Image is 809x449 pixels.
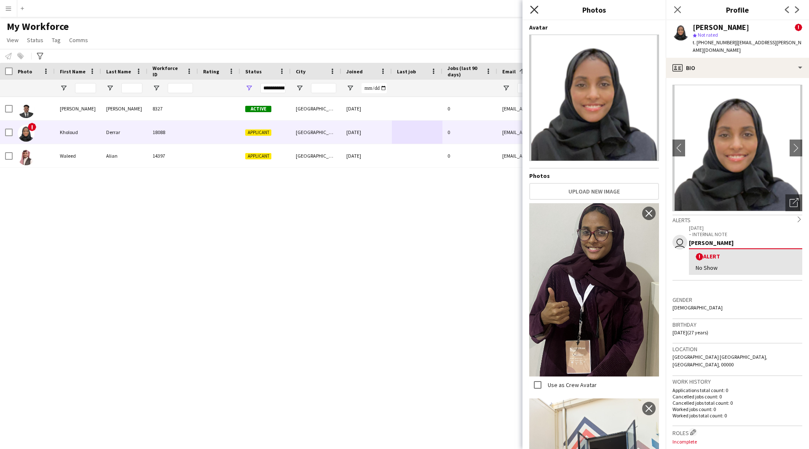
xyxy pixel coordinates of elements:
[672,329,708,336] span: [DATE] (27 years)
[693,24,749,31] div: [PERSON_NAME]
[69,36,88,44] span: Comms
[442,121,497,144] div: 0
[341,97,392,120] div: [DATE]
[672,378,802,385] h3: Work history
[529,203,659,376] img: Crew photo 1126687
[666,4,809,15] h3: Profile
[672,215,802,224] div: Alerts
[18,148,35,165] img: Waleed Alian
[672,393,802,400] p: Cancelled jobs count: 0
[442,97,497,120] div: 0
[341,121,392,144] div: [DATE]
[296,84,303,92] button: Open Filter Menu
[245,84,253,92] button: Open Filter Menu
[341,144,392,167] div: [DATE]
[672,296,802,304] h3: Gender
[502,84,510,92] button: Open Filter Menu
[291,121,341,144] div: [GEOGRAPHIC_DATA]
[696,264,796,272] div: No Show
[168,83,193,93] input: Workforce ID Filter Input
[497,144,666,167] div: [EMAIL_ADDRESS][DOMAIN_NAME]
[106,68,131,75] span: Last Name
[7,36,19,44] span: View
[497,121,666,144] div: [EMAIL_ADDRESS][PERSON_NAME][DOMAIN_NAME]
[672,387,802,393] p: Applications total count: 0
[672,321,802,328] h3: Birthday
[502,68,516,75] span: Email
[696,253,796,261] div: Alert
[245,129,271,136] span: Applicant
[3,35,22,46] a: View
[18,101,35,118] img: Ahmed Mohammad
[18,125,35,142] img: Kholoud Derrar
[517,83,661,93] input: Email Filter Input
[7,20,69,33] span: My Workforce
[55,144,101,167] div: Waleed
[106,84,114,92] button: Open Filter Menu
[447,65,482,78] span: Jobs (last 90 days)
[245,68,262,75] span: Status
[672,400,802,406] p: Cancelled jobs total count: 0
[52,36,61,44] span: Tag
[672,85,802,211] img: Crew avatar or photo
[153,65,183,78] span: Workforce ID
[101,97,147,120] div: [PERSON_NAME]
[785,194,802,211] div: Open photos pop-in
[672,406,802,412] p: Worked jobs count: 0
[689,231,802,237] p: – INTERNAL NOTE
[696,253,703,261] span: !
[672,304,723,311] span: [DEMOGRAPHIC_DATA]
[66,35,91,46] a: Comms
[121,83,142,93] input: Last Name Filter Input
[296,68,305,75] span: City
[529,35,659,161] img: Crew avatar
[442,144,497,167] div: 0
[75,83,96,93] input: First Name Filter Input
[48,35,64,46] a: Tag
[55,97,101,120] div: [PERSON_NAME]
[346,68,363,75] span: Joined
[522,4,666,15] h3: Photos
[101,144,147,167] div: Alian
[55,121,101,144] div: Kholoud
[147,97,198,120] div: 8327
[672,354,767,368] span: [GEOGRAPHIC_DATA] [GEOGRAPHIC_DATA], [GEOGRAPHIC_DATA], 00000
[693,39,737,46] span: t. [PHONE_NUMBER]
[689,239,802,247] div: [PERSON_NAME]
[311,83,336,93] input: City Filter Input
[497,97,666,120] div: [EMAIL_ADDRESS][DOMAIN_NAME]
[346,84,354,92] button: Open Filter Menu
[795,24,802,31] span: !
[24,35,47,46] a: Status
[245,106,271,112] span: Active
[529,24,659,31] h4: Avatar
[28,123,36,131] span: !
[101,121,147,144] div: Derrar
[60,84,67,92] button: Open Filter Menu
[666,58,809,78] div: Bio
[672,345,802,353] h3: Location
[672,428,802,437] h3: Roles
[693,39,801,53] span: | [EMAIL_ADDRESS][PERSON_NAME][DOMAIN_NAME]
[689,225,802,231] p: [DATE]
[60,68,86,75] span: First Name
[529,183,659,200] button: Upload new image
[18,68,32,75] span: Photo
[698,32,718,38] span: Not rated
[27,36,43,44] span: Status
[203,68,219,75] span: Rating
[291,144,341,167] div: [GEOGRAPHIC_DATA]
[672,438,802,445] p: Incomplete
[147,144,198,167] div: 14397
[546,381,597,389] label: Use as Crew Avatar
[245,153,271,159] span: Applicant
[362,83,387,93] input: Joined Filter Input
[529,172,659,180] h4: Photos
[35,51,45,61] app-action-btn: Advanced filters
[397,68,416,75] span: Last job
[147,121,198,144] div: 18088
[672,412,802,419] p: Worked jobs total count: 0
[291,97,341,120] div: [GEOGRAPHIC_DATA]
[153,84,160,92] button: Open Filter Menu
